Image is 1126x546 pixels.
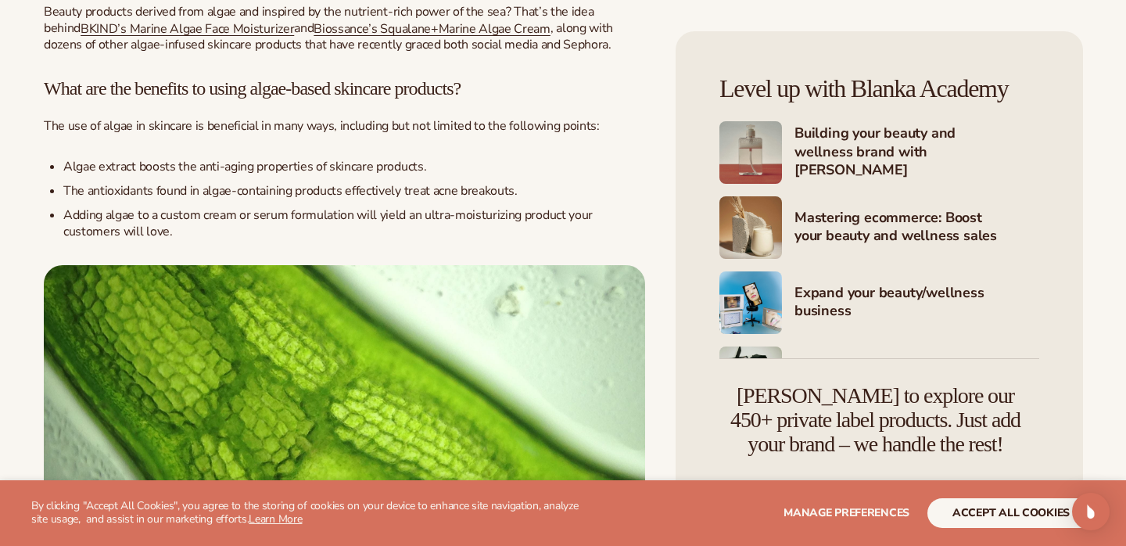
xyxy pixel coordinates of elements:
a: Shopify Image 5 Marketing your beauty and wellness brand 101 [719,347,1039,409]
a: BKIND’s Marine Algae Face Moisturizer [81,20,294,38]
img: Shopify Image 2 [719,121,782,184]
h4: Mastering ecommerce: Boost your beauty and wellness sales [794,209,1039,247]
button: Manage preferences [784,498,909,528]
a: Shopify Image 2 Building your beauty and wellness brand with [PERSON_NAME] [719,121,1039,184]
img: Shopify Image 4 [719,271,782,334]
span: What are the benefits to using algae-based skincare products? [44,78,461,99]
h4: [PERSON_NAME] to explore our 450+ private label products. Just add your brand – we handle the rest! [719,384,1031,456]
span: Adding algae to a custom cream or serum formulation will yield an ultra-moisturizing product your... [63,207,593,240]
a: Biossance’s Squalane+Marine Algae Cream [314,20,550,38]
p: By clicking "Accept All Cookies", you agree to the storing of cookies on your device to enhance s... [31,500,588,526]
a: Shopify Image 3 Mastering ecommerce: Boost your beauty and wellness sales [719,196,1039,259]
a: Shopify Image 4 Expand your beauty/wellness business [719,271,1039,334]
span: Algae extract boosts the anti-aging properties of skincare products. [63,158,426,175]
h4: Level up with Blanka Academy [719,75,1039,102]
span: The use of algae in skincare is beneficial in many ways, including but not limited to the followi... [44,117,600,135]
h4: Building your beauty and wellness brand with [PERSON_NAME] [794,124,1039,181]
span: Manage preferences [784,505,909,520]
button: accept all cookies [927,498,1095,528]
img: Shopify Image 5 [719,347,782,409]
img: Shopify Image 3 [719,196,782,259]
div: Open Intercom Messenger [1072,493,1110,530]
h4: Expand your beauty/wellness business [794,284,1039,322]
span: , along with dozens of other algae-infused skincare products that have recently graced both socia... [44,20,613,54]
span: The antioxidants found in algae-containing products effectively treat acne breakouts. [63,182,518,199]
a: Learn More [249,512,302,526]
span: Beauty products derived from algae and inspired by the nutrient-rich power of the sea? That’s the... [44,3,593,37]
span: and [294,20,314,37]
